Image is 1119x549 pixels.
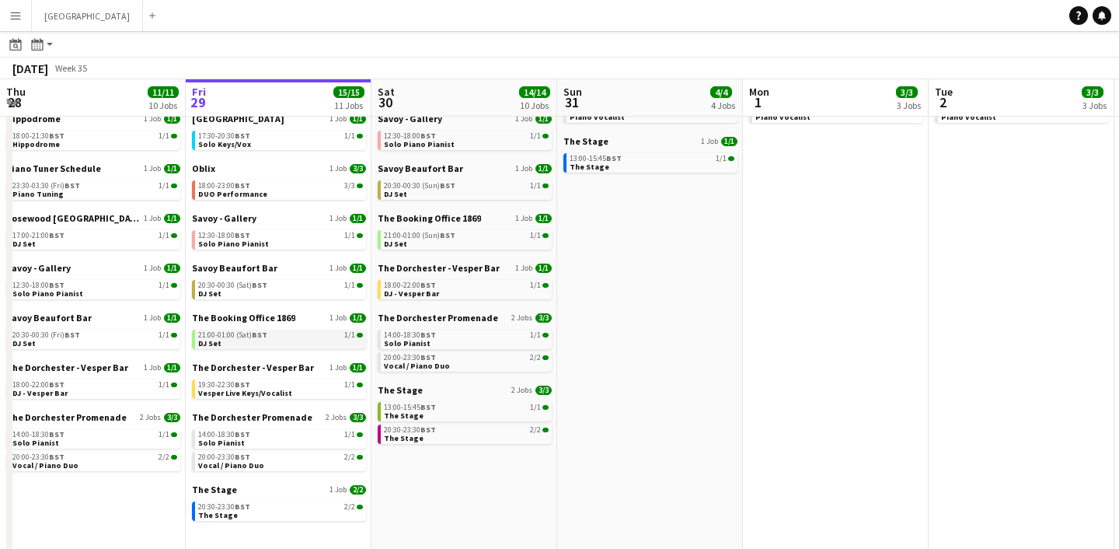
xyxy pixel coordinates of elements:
a: 20:30-00:30 (Sun)BST1/1DJ Set [384,180,549,198]
a: 20:00-23:30BST2/2Vocal / Piano Duo [12,452,177,470]
span: 18:00-22:00 [384,281,436,289]
span: 1/1 [344,232,355,240]
span: 1/1 [357,233,363,238]
span: 1 Job [144,313,161,323]
span: Sun [563,85,582,99]
a: Piano Tuner Schedule1 Job1/1 [6,163,180,174]
span: Vocal / Piano Duo [198,460,264,470]
span: BST [235,452,250,462]
span: Solo Piano Pianist [384,139,455,149]
a: 14:00-18:30BST1/1Solo Pianist [198,429,363,447]
div: Hippodrome1 Job1/118:00-21:30BST1/1Hippodrome [6,113,180,163]
a: 12:30-18:00BST1/1Solo Piano Pianist [384,131,549,149]
a: The Dorchester - Vesper Bar1 Job1/1 [6,362,180,373]
span: 1/1 [357,333,363,337]
span: The Dorchester - Vesper Bar [6,362,128,373]
a: The Dorchester Promenade2 Jobs3/3 [6,411,180,423]
span: 2/2 [542,428,549,432]
span: 1/1 [171,184,177,188]
span: 1/1 [344,132,355,140]
span: 2 [932,93,953,111]
span: BST [420,280,436,290]
span: 1/1 [535,114,552,124]
span: 1 Job [329,363,347,372]
span: 14:00-18:30 [12,431,64,439]
a: Savoy - Gallery1 Job1/1 [6,262,180,274]
span: The Stage [570,162,609,172]
div: The Stage1 Job1/113:00-15:45BST1/1The Stage [563,135,737,176]
span: BST [252,330,267,340]
span: The Dorchester Promenade [6,411,127,423]
span: 1/1 [171,233,177,238]
span: The Booking Office 1869 [192,312,295,323]
span: Solo Keys/Vox [198,139,251,149]
div: 4 Jobs [711,100,735,111]
span: 1/1 [357,134,363,138]
span: DJ - Vesper Bar [384,288,439,299]
span: BST [235,379,250,390]
span: 31 [561,93,582,111]
span: 1/1 [357,432,363,437]
span: 2/2 [344,453,355,461]
span: 20:30-00:30 (Fri) [12,331,80,339]
span: 1/1 [159,331,169,339]
span: Savoy - Gallery [6,262,71,274]
span: 1 Job [144,114,161,124]
span: BST [420,131,436,141]
a: 20:00-23:30BST2/2Vocal / Piano Duo [198,452,363,470]
a: Savoy Beaufort Bar1 Job1/1 [6,312,180,323]
span: 3/3 [535,313,552,323]
span: 2/2 [350,485,366,495]
span: 14:00-18:30 [198,431,250,439]
span: 1/1 [164,313,180,323]
a: Rosewood [GEOGRAPHIC_DATA]1 Job1/1 [6,212,180,224]
span: Oblix [192,163,215,174]
span: Hippodrome [6,113,61,124]
span: 2 Jobs [511,386,532,395]
a: The Dorchester Promenade2 Jobs3/3 [378,312,552,323]
span: BST [235,502,250,512]
span: BST [235,429,250,439]
span: BST [49,452,64,462]
a: The Stage2 Jobs3/3 [378,384,552,396]
a: 20:30-23:30BST2/2The Stage [384,425,549,442]
span: 1/1 [530,404,541,411]
a: 20:30-00:30 (Sat)BST1/1DJ Set [198,280,363,298]
div: Oblix1 Job3/318:00-23:00BST3/3DUO Performance [192,163,366,212]
span: 1/1 [344,381,355,389]
a: The Dorchester - Vesper Bar1 Job1/1 [378,262,552,274]
span: 3/3 [535,386,552,395]
span: 2/2 [357,505,363,509]
span: Savoy Beaufort Bar [378,163,463,174]
span: DJ Set [384,239,407,249]
span: 2/2 [171,455,177,460]
span: 12:30-18:00 [12,281,64,289]
span: 1 Job [144,164,161,173]
span: 1/1 [530,182,541,190]
span: 20:30-23:30 [198,503,250,511]
a: Savoy Beaufort Bar1 Job1/1 [378,163,552,174]
span: The Dorchester Promenade [378,312,498,323]
span: Solo Pianist [12,438,59,448]
div: 3 Jobs [897,100,921,111]
span: The Dorchester - Vesper Bar [192,362,314,373]
span: BST [235,180,250,191]
a: Hippodrome1 Job1/1 [6,113,180,124]
div: Savoy - Gallery1 Job1/112:30-18:00BST1/1Solo Piano Pianist [378,113,552,163]
span: 1/1 [350,313,366,323]
span: 1/1 [357,283,363,288]
span: DJ Set [12,239,36,249]
span: 17:00-21:00 [12,232,64,240]
span: 1/1 [344,431,355,439]
span: Solo Piano Pianist [12,288,83,299]
span: 1/1 [542,233,549,238]
a: 19:30-22:30BST1/1Vesper Live Keys/Vocalist [198,379,363,397]
span: BST [49,230,64,240]
span: DJ Set [12,338,36,348]
div: The Dorchester - Vesper Bar1 Job1/118:00-22:00BST1/1DJ - Vesper Bar [378,262,552,312]
span: Savoy - Gallery [378,113,442,124]
span: 12:30-18:00 [384,132,436,140]
span: 3/3 [357,184,363,188]
span: Piano Tuning [12,189,64,199]
span: BST [606,153,622,163]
